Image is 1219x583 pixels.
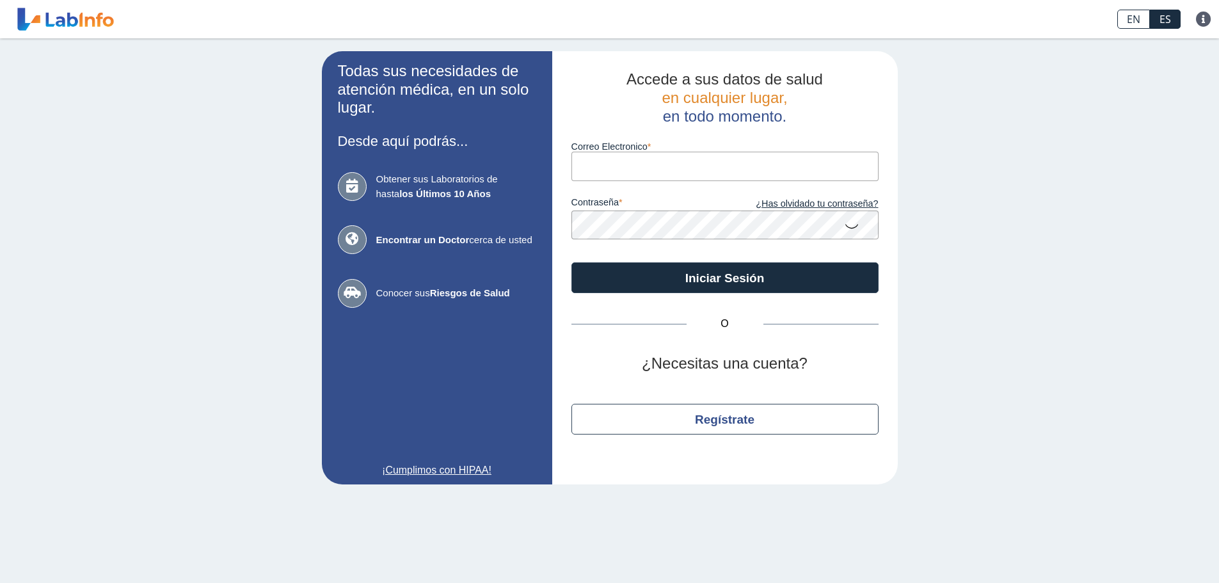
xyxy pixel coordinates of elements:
b: Encontrar un Doctor [376,234,470,245]
h3: Desde aquí podrás... [338,133,536,149]
label: Correo Electronico [571,141,879,152]
a: EN [1117,10,1150,29]
h2: ¿Necesitas una cuenta? [571,355,879,373]
span: Accede a sus datos de salud [626,70,823,88]
span: en cualquier lugar, [662,89,787,106]
span: en todo momento. [663,108,786,125]
a: ¿Has olvidado tu contraseña? [725,197,879,211]
a: ES [1150,10,1181,29]
h2: Todas sus necesidades de atención médica, en un solo lugar. [338,62,536,117]
b: los Últimos 10 Años [399,188,491,199]
span: Conocer sus [376,286,536,301]
span: Obtener sus Laboratorios de hasta [376,172,536,201]
label: contraseña [571,197,725,211]
button: Iniciar Sesión [571,262,879,293]
b: Riesgos de Salud [430,287,510,298]
span: O [687,316,763,331]
a: ¡Cumplimos con HIPAA! [338,463,536,478]
span: cerca de usted [376,233,536,248]
button: Regístrate [571,404,879,435]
